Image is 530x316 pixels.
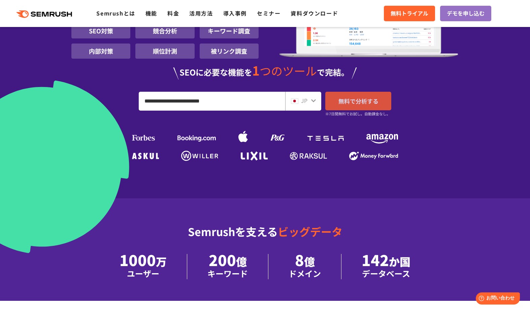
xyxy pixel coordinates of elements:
span: 無料で分析する [338,97,378,105]
a: デモを申し込む [440,6,491,21]
a: セミナー [257,9,280,17]
span: で完結。 [317,66,349,78]
a: 導入事例 [223,9,247,17]
a: 機能 [145,9,157,17]
a: Semrushとは [96,9,135,17]
li: 8 [268,254,341,279]
div: キーワード [207,267,248,279]
span: 1 [252,61,260,79]
span: ビッグデータ [278,224,342,239]
span: 億 [236,254,247,269]
span: 億 [304,254,315,269]
li: 200 [187,254,268,279]
span: 無料トライアル [391,9,428,18]
div: データベース [362,267,410,279]
span: JP [301,96,307,105]
div: SEOに必要な機能を [71,64,459,80]
a: 料金 [167,9,179,17]
div: ドメイン [289,267,321,279]
a: 無料で分析する [325,92,391,110]
li: 内部対策 [71,44,130,59]
li: 被リンク調査 [200,44,259,59]
div: Semrushを支える [71,220,459,254]
span: つのツール [260,62,317,79]
span: デモを申し込む [447,9,485,18]
li: SEO対策 [71,23,130,38]
a: 資料ダウンロード [291,9,338,17]
li: 142 [341,254,431,279]
li: 順位計測 [135,44,194,59]
span: か国 [389,254,410,269]
li: 競合分析 [135,23,194,38]
li: キーワード調査 [200,23,259,38]
iframe: Help widget launcher [470,290,523,309]
small: ※7日間無料でお試し。自動課金なし。 [325,111,390,117]
a: 無料トライアル [384,6,435,21]
input: URL、キーワードを入力してください [139,92,285,110]
a: 活用方法 [189,9,213,17]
